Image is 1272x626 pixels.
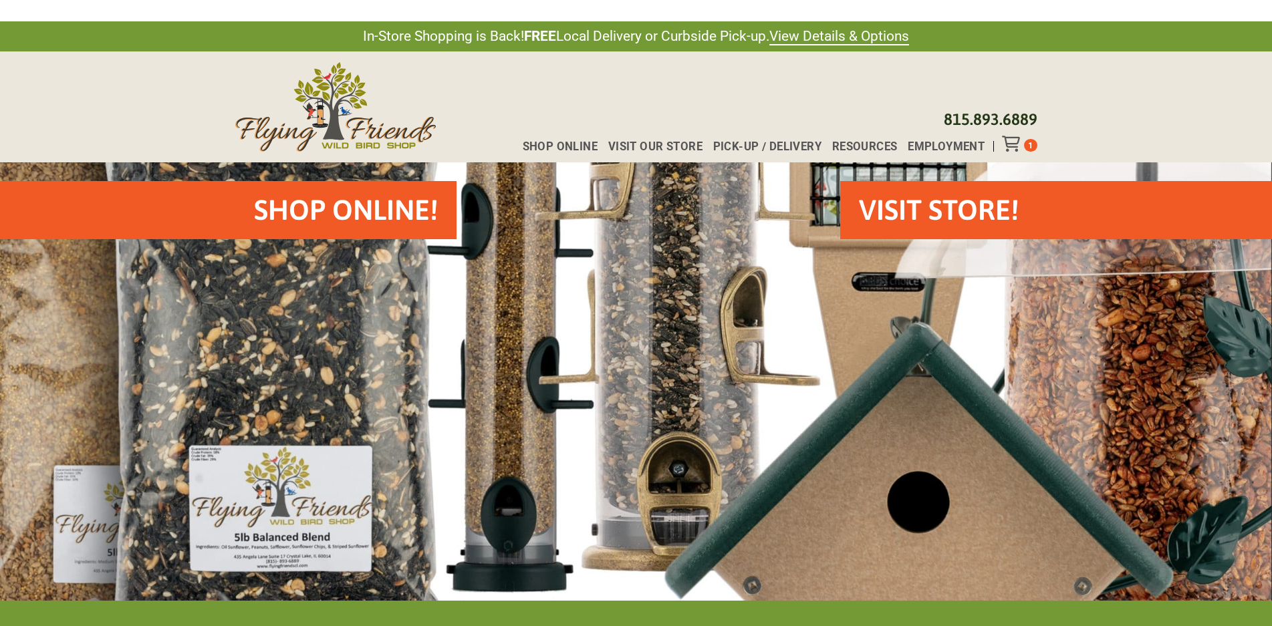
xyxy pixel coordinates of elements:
span: Pick-up / Delivery [713,141,822,152]
a: Shop Online [512,141,598,152]
a: Employment [897,141,985,152]
a: Resources [821,141,897,152]
img: Flying Friends Wild Bird Shop Logo [235,62,436,152]
strong: FREE [524,28,556,44]
a: Visit Our Store [598,141,703,152]
span: 1 [1028,140,1033,150]
span: Visit Our Store [608,141,703,152]
span: In-Store Shopping is Back! Local Delivery or Curbside Pick-up. [363,27,909,46]
a: Pick-up / Delivery [703,141,821,152]
div: Toggle Off Canvas Content [1002,136,1024,152]
a: View Details & Options [769,28,909,45]
a: 815.893.6889 [944,110,1037,128]
span: Resources [832,141,898,152]
h2: VISIT STORE! [859,190,1019,230]
span: Shop Online [523,141,598,152]
h2: Shop Online! [254,190,438,230]
span: Employment [908,141,985,152]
